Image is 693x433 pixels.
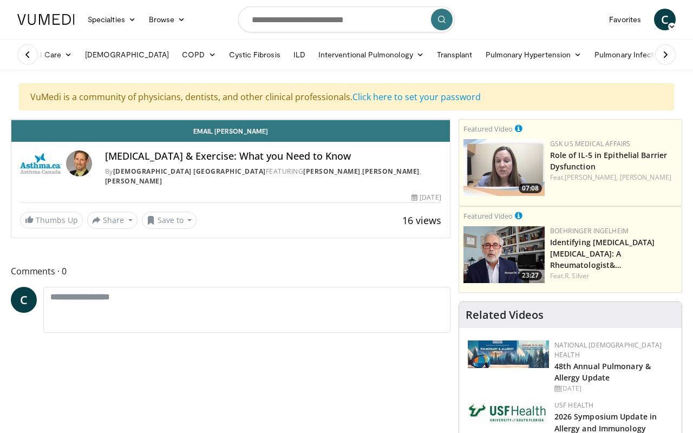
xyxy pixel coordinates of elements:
a: COPD [175,44,222,65]
a: Boehringer Ingelheim [550,226,629,235]
img: Avatar [66,150,92,176]
span: 16 views [402,214,441,227]
a: Interventional Pulmonology [312,44,430,65]
a: [PERSON_NAME] [303,167,361,176]
a: Click here to set your password [352,91,481,103]
span: 23:27 [519,271,542,280]
a: Browse [142,9,192,30]
a: Role of IL-5 in Epithelial Barrier Dysfunction [550,150,667,172]
button: Share [87,212,138,229]
div: [DATE] [411,193,441,202]
a: Cystic Fibrosis [223,44,287,65]
a: ILD [287,44,312,65]
a: [PERSON_NAME] [105,176,162,186]
a: [PERSON_NAME], [565,173,618,182]
a: [PERSON_NAME] [362,167,420,176]
img: 83368e75-cbec-4bae-ae28-7281c4be03a9.png.150x105_q85_crop-smart_upscale.jpg [463,139,545,196]
img: VuMedi Logo [17,14,75,25]
div: Feat. [550,173,677,182]
a: USF Health [554,401,594,410]
a: 07:08 [463,139,545,196]
h4: [MEDICAL_DATA] & Exercise: What you Need to Know [105,150,441,162]
img: Asthma Canada [20,150,62,176]
div: Feat. [550,271,677,281]
a: 23:27 [463,226,545,283]
button: Save to [142,212,197,229]
a: 2026 Symposium Update in Allergy and Immunology [554,411,657,433]
div: VuMedi is a community of physicians, dentists, and other clinical professionals. [19,83,674,110]
small: Featured Video [463,124,513,134]
a: C [654,9,676,30]
a: [PERSON_NAME] [620,173,671,182]
div: By FEATURING , , [105,167,441,186]
span: 07:08 [519,183,542,193]
a: Pulmonary Hypertension [479,44,589,65]
a: Favorites [603,9,648,30]
img: 6ba8804a-8538-4002-95e7-a8f8012d4a11.png.150x105_q85_autocrop_double_scale_upscale_version-0.2.jpg [468,401,549,424]
a: R. Silver [565,271,589,280]
a: [DEMOGRAPHIC_DATA] [GEOGRAPHIC_DATA] [113,167,266,176]
img: dcc7dc38-d620-4042-88f3-56bf6082e623.png.150x105_q85_crop-smart_upscale.png [463,226,545,283]
a: 48th Annual Pulmonary & Allergy Update [554,361,651,383]
a: [DEMOGRAPHIC_DATA] [79,44,175,65]
div: [DATE] [554,384,673,393]
a: Pulmonary Infection [588,44,682,65]
a: Transplant [430,44,479,65]
a: Specialties [81,9,142,30]
h4: Related Videos [466,309,544,322]
a: Email [PERSON_NAME] [11,120,450,142]
small: Featured Video [463,211,513,221]
img: b90f5d12-84c1-472e-b843-5cad6c7ef911.jpg.150x105_q85_autocrop_double_scale_upscale_version-0.2.jpg [468,340,549,368]
span: Comments 0 [11,264,450,278]
a: C [11,287,37,313]
input: Search topics, interventions [238,6,455,32]
a: GSK US Medical Affairs [550,139,631,148]
a: Thumbs Up [20,212,83,228]
a: Identifying [MEDICAL_DATA] [MEDICAL_DATA]: A Rheumatologist&… [550,237,655,270]
a: National [DEMOGRAPHIC_DATA] Health [554,340,662,359]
